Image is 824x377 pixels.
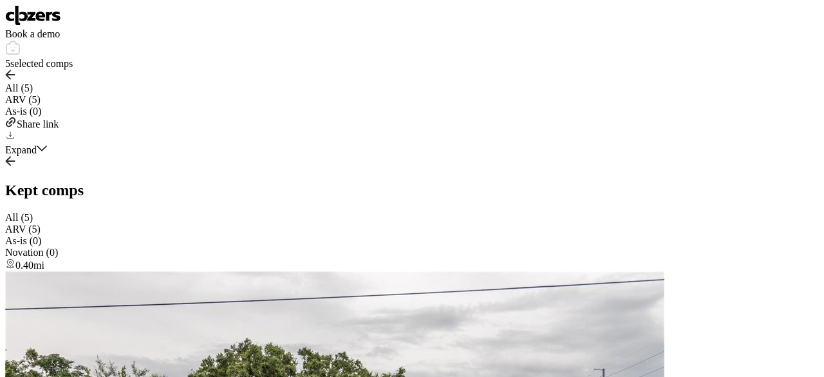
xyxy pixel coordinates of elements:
[5,82,33,93] span: All (5)
[5,94,41,105] span: ARV (5)
[5,182,819,199] h2: Kept comps
[5,106,41,117] span: As-is (0)
[5,5,61,26] img: Logo
[5,224,41,235] span: ARV (5)
[5,28,60,39] span: Book a demo
[5,144,37,155] span: Expand
[17,119,59,130] span: Share link
[5,247,58,258] span: Novation (0)
[15,260,44,271] span: 0.40mi
[5,58,73,69] span: 5 selected comps
[5,235,41,246] span: As-is (0)
[5,212,33,223] span: All (5)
